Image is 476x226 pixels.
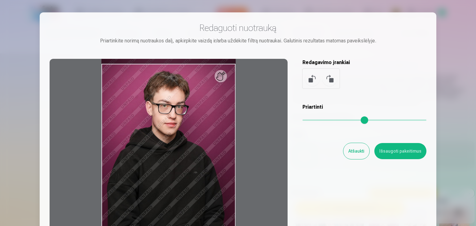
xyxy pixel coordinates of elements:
h5: Redagavimo įrankiai [302,59,426,66]
h3: Redaguoti nuotrauką [50,22,426,33]
div: Priartinkite norimą nuotraukos dalį, apkirpkite vaizdą ir/arba uždėkite filtrą nuotraukai. Galuti... [50,37,426,45]
h5: Priartinti [302,103,426,111]
button: Išsaugoti pakeitimus [374,143,426,159]
button: Atšaukti [343,143,369,159]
